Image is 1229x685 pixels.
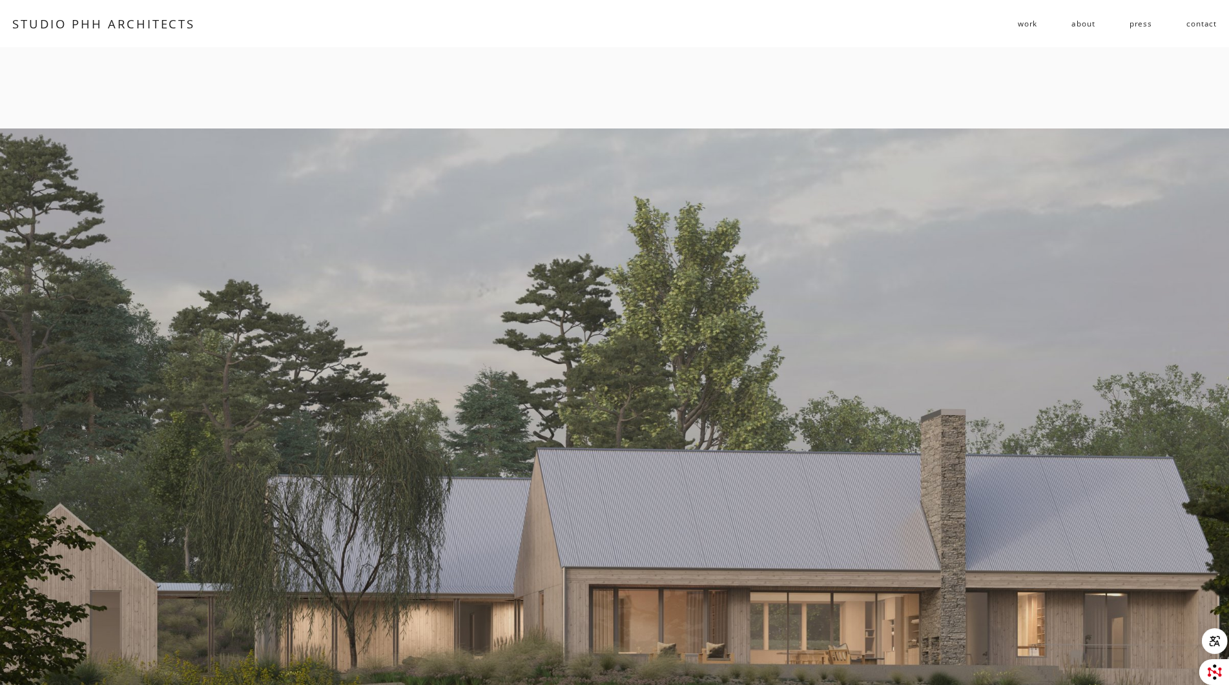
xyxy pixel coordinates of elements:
[1018,14,1037,33] span: work
[1018,14,1037,34] a: folder dropdown
[1071,14,1095,34] a: about
[12,15,195,32] a: STUDIO PHH ARCHITECTS
[1130,14,1152,34] a: press
[1186,14,1217,34] a: contact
